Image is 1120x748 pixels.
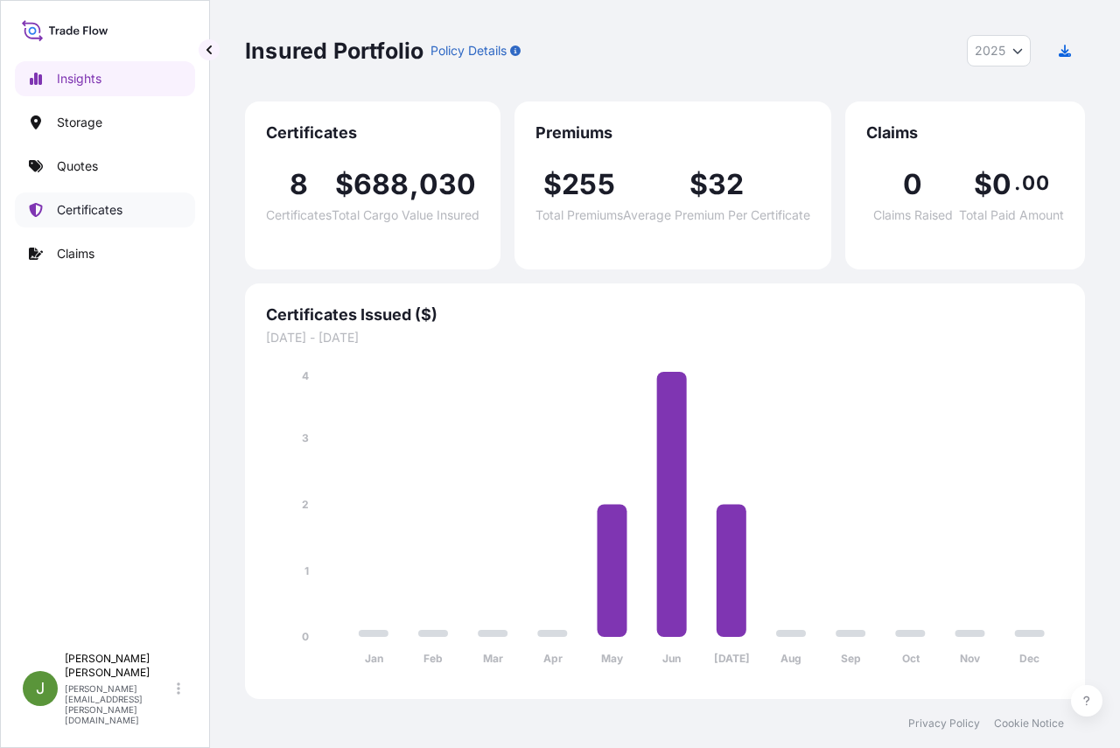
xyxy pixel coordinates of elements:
tspan: May [601,652,624,665]
span: Claims [866,122,1064,143]
span: 8 [290,171,308,199]
span: Certificates [266,209,332,221]
button: Year Selector [967,35,1031,66]
a: Certificates [15,192,195,227]
span: Certificates Issued ($) [266,304,1064,325]
span: . [1014,176,1020,190]
span: 030 [419,171,477,199]
tspan: [DATE] [714,652,750,665]
span: Premiums [535,122,810,143]
p: Quotes [57,157,98,175]
span: $ [543,171,562,199]
tspan: 0 [302,630,309,643]
tspan: Mar [483,652,503,665]
span: 2025 [975,42,1005,59]
tspan: Feb [423,652,443,665]
span: [DATE] - [DATE] [266,329,1064,346]
p: Insights [57,70,101,87]
span: 255 [562,171,615,199]
span: $ [974,171,992,199]
span: $ [689,171,708,199]
tspan: 4 [302,369,309,382]
tspan: Dec [1019,652,1039,665]
p: Storage [57,114,102,131]
a: Privacy Policy [908,717,980,731]
a: Storage [15,105,195,140]
a: Cookie Notice [994,717,1064,731]
p: [PERSON_NAME] [PERSON_NAME] [65,652,173,680]
span: Claims Raised [873,209,953,221]
p: Claims [57,245,94,262]
span: 688 [353,171,409,199]
span: Certificates [266,122,479,143]
tspan: Jun [662,652,681,665]
tspan: 1 [304,564,309,577]
span: 0 [903,171,922,199]
span: Total Paid Amount [959,209,1064,221]
p: Policy Details [430,42,507,59]
span: , [409,171,419,199]
a: Insights [15,61,195,96]
span: Average Premium Per Certificate [623,209,810,221]
span: Total Premiums [535,209,623,221]
tspan: Jan [365,652,383,665]
tspan: Oct [902,652,920,665]
tspan: 3 [302,431,309,444]
span: $ [335,171,353,199]
span: 0 [992,171,1011,199]
span: 32 [708,171,744,199]
a: Quotes [15,149,195,184]
tspan: Sep [841,652,861,665]
span: Total Cargo Value Insured [332,209,479,221]
span: 00 [1022,176,1048,190]
tspan: Nov [960,652,981,665]
p: Insured Portfolio [245,37,423,65]
a: Claims [15,236,195,271]
span: J [36,680,45,697]
tspan: Aug [780,652,801,665]
tspan: Apr [543,652,563,665]
p: Certificates [57,201,122,219]
tspan: 2 [302,498,309,511]
p: [PERSON_NAME][EMAIL_ADDRESS][PERSON_NAME][DOMAIN_NAME] [65,683,173,725]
